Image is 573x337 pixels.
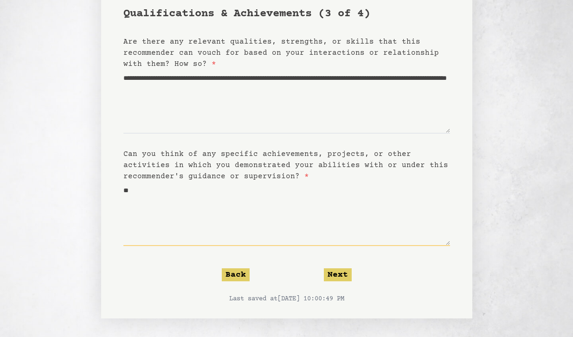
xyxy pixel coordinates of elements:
button: Next [324,268,352,281]
label: Can you think of any specific achievements, projects, or other activities in which you demonstrat... [123,150,448,181]
h1: Qualifications & Achievements (3 of 4) [123,6,450,21]
p: Last saved at [DATE] 10:00:49 PM [123,294,450,304]
label: Are there any relevant qualities, strengths, or skills that this recommender can vouch for based ... [123,38,439,68]
button: Back [222,268,250,281]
